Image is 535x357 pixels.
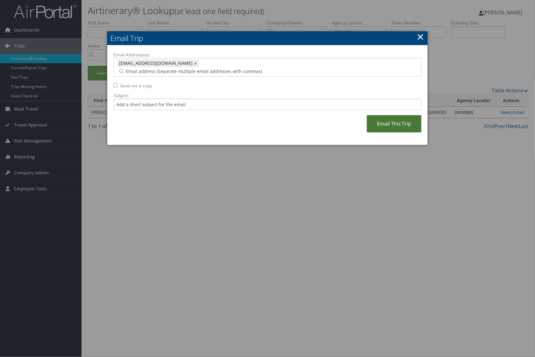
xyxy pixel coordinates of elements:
[118,68,361,75] input: Email address (Separate multiple email addresses with commas)
[120,83,152,89] label: Send me a copy
[107,31,428,45] h2: Email Trip
[114,52,421,58] label: Email Address(es):
[114,92,421,99] label: Subject:
[114,99,421,110] input: Add a short subject for the email
[194,60,198,66] a: ×
[367,115,421,132] a: Email This Trip
[417,30,424,43] a: ×
[118,60,193,66] span: [EMAIL_ADDRESS][DOMAIN_NAME]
